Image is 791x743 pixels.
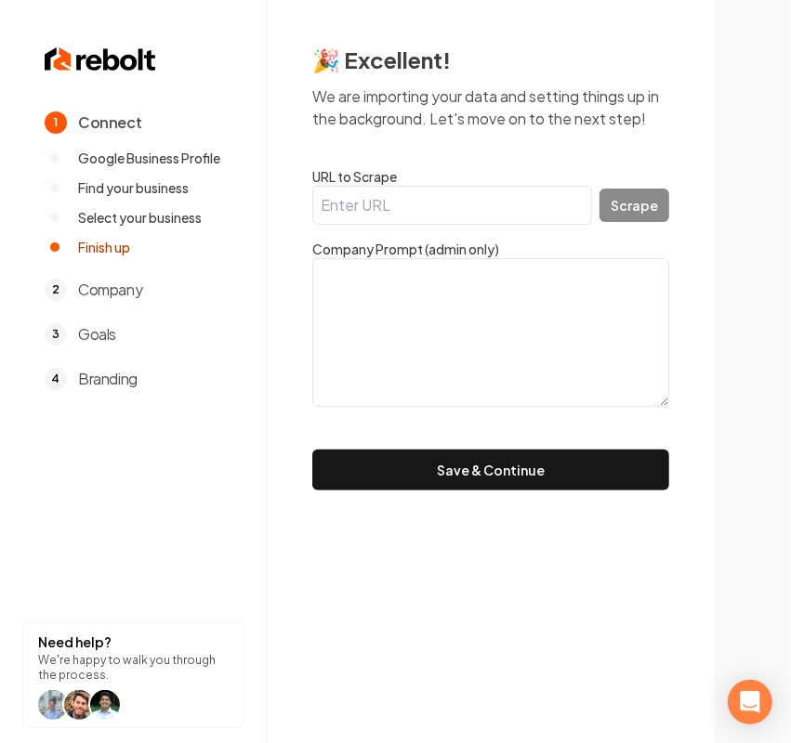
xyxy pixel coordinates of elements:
[64,690,94,720] img: help icon Will
[312,85,669,130] p: We are importing your data and setting things up in the background. Let's move on to the next step!
[78,178,189,197] span: Find your business
[38,653,229,683] p: We're happy to walk you through the process.
[78,208,202,227] span: Select your business
[38,633,112,650] strong: Need help?
[90,690,120,720] img: help icon arwin
[45,111,67,134] span: 1
[312,167,669,186] label: URL to Scrape
[45,279,67,301] span: 2
[78,149,220,167] span: Google Business Profile
[312,186,592,225] input: Enter URL
[728,680,772,724] div: Open Intercom Messenger
[38,690,68,720] img: help icon Will
[45,45,156,74] img: Rebolt Logo
[22,622,244,728] button: Need help?We're happy to walk you through the process.help icon Willhelp icon Willhelp icon arwin
[312,240,669,258] label: Company Prompt (admin only)
[312,45,669,74] h2: 🎉 Excellent!
[78,279,142,301] span: Company
[78,323,116,345] span: Goals
[45,323,67,345] span: 3
[45,368,67,390] span: 4
[78,238,130,256] span: Finish up
[78,368,138,390] span: Branding
[312,450,669,490] button: Save & Continue
[78,111,141,134] span: Connect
